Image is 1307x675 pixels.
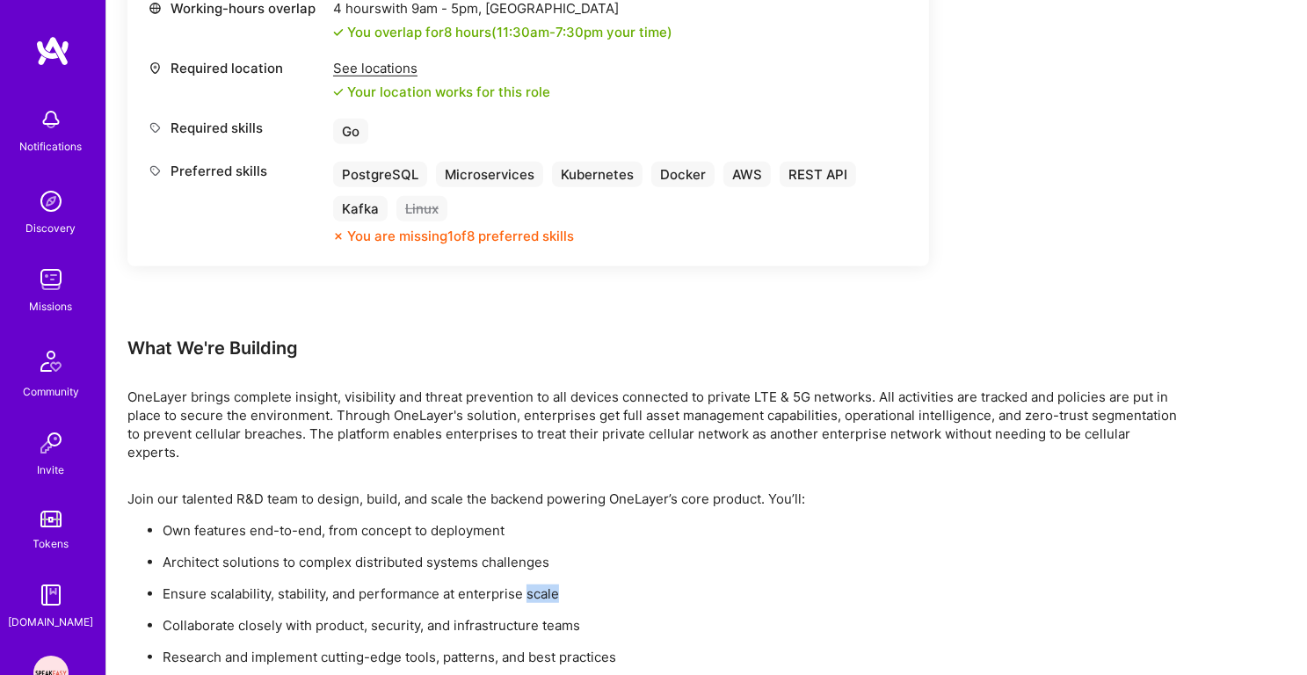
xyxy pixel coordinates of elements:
[163,584,1182,603] p: Ensure scalability, stability, and performance at enterprise scale
[30,297,73,316] div: Missions
[33,102,69,137] img: bell
[33,425,69,461] img: Invite
[23,382,79,401] div: Community
[33,184,69,219] img: discovery
[333,231,344,242] i: icon CloseOrange
[20,137,83,156] div: Notifications
[149,62,162,75] i: icon Location
[780,162,856,187] div: REST API
[552,162,643,187] div: Kubernetes
[33,534,69,553] div: Tokens
[333,59,550,77] div: See locations
[33,577,69,613] img: guide book
[38,461,65,479] div: Invite
[497,24,603,40] span: 11:30am - 7:30pm
[33,262,69,297] img: teamwork
[40,511,62,527] img: tokens
[333,83,550,101] div: Your location works for this role
[149,164,162,178] i: icon Tag
[436,162,543,187] div: Microservices
[333,27,344,38] i: icon Check
[127,337,1182,359] div: What We're Building
[333,162,427,187] div: PostgreSQL
[723,162,771,187] div: AWS
[9,613,94,631] div: [DOMAIN_NAME]
[333,87,344,98] i: icon Check
[35,35,70,67] img: logo
[651,162,715,187] div: Docker
[30,340,72,382] img: Community
[149,162,324,180] div: Preferred skills
[149,2,162,15] i: icon World
[149,59,324,77] div: Required location
[127,388,1182,461] p: OneLayer brings complete insight, visibility and threat prevention to all devices connected to pr...
[163,616,1182,635] p: Collaborate closely with product, security, and infrastructure teams
[163,553,1182,571] p: Architect solutions to complex distributed systems challenges
[333,196,388,221] div: Kafka
[347,227,574,245] div: You are missing 1 of 8 preferred skills
[347,23,672,41] div: You overlap for 8 hours ( your time)
[127,490,1182,508] p: Join our talented R&D team to design, build, and scale the backend powering OneLayer’s core produ...
[149,119,324,137] div: Required skills
[163,521,1182,540] p: Own features end-to-end, from concept to deployment
[26,219,76,237] div: Discovery
[333,119,368,144] div: Go
[396,196,447,221] div: Linux
[149,121,162,134] i: icon Tag
[163,648,1182,666] p: Research and implement cutting-edge tools, patterns, and best practices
